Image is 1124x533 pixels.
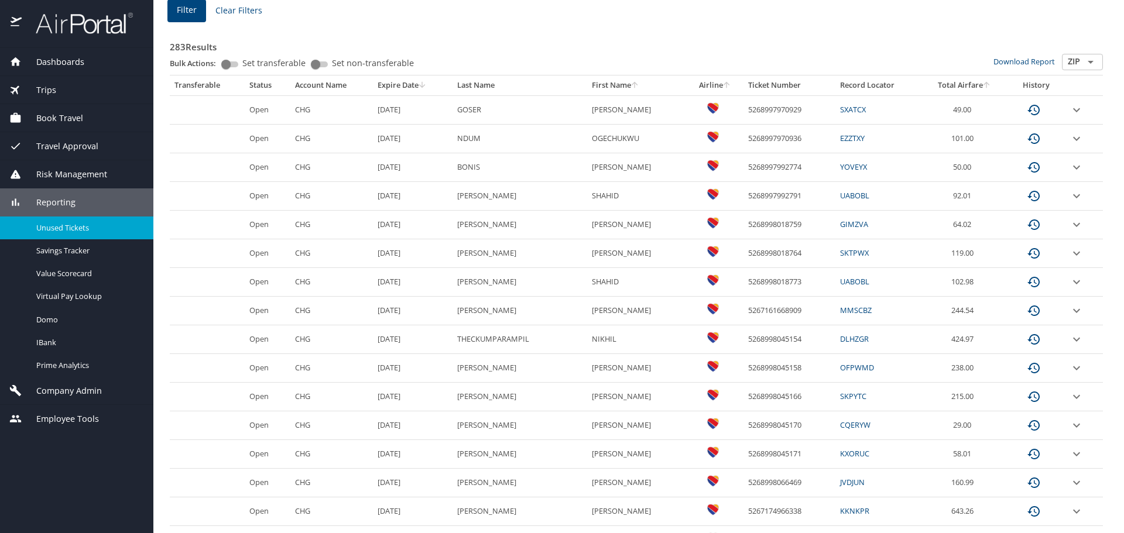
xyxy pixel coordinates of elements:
[453,239,587,268] td: [PERSON_NAME]
[835,75,922,95] th: Record Locator
[707,188,719,200] img: Southwest Airlines
[215,4,262,18] span: Clear Filters
[245,354,290,383] td: Open
[245,95,290,124] td: Open
[373,268,453,297] td: [DATE]
[587,153,687,182] td: [PERSON_NAME]
[922,297,1008,325] td: 244.54
[36,245,139,256] span: Savings Tracker
[1070,476,1084,490] button: expand row
[332,59,414,67] span: Set non-transferable
[373,440,453,469] td: [DATE]
[1070,332,1084,346] button: expand row
[840,362,874,373] a: OFPWMD
[723,82,731,90] button: sort
[290,239,373,268] td: CHG
[174,80,240,91] div: Transferable
[707,446,719,458] img: Southwest Airlines
[707,160,719,171] img: Southwest Airlines
[373,297,453,325] td: [DATE]
[453,95,587,124] td: GOSER
[373,153,453,182] td: [DATE]
[245,75,290,95] th: Status
[707,102,719,114] img: Southwest Airlines
[453,125,587,153] td: NDUM
[290,325,373,354] td: CHG
[707,504,719,515] img: Southwest Airlines
[922,153,1008,182] td: 50.00
[245,497,290,526] td: Open
[453,383,587,411] td: [PERSON_NAME]
[453,153,587,182] td: BONIS
[453,211,587,239] td: [PERSON_NAME]
[922,95,1008,124] td: 49.00
[36,360,139,371] span: Prime Analytics
[22,384,102,397] span: Company Admin
[36,314,139,325] span: Domo
[840,276,869,287] a: UABOBL
[1070,361,1084,375] button: expand row
[245,153,290,182] td: Open
[373,75,453,95] th: Expire Date
[587,411,687,440] td: [PERSON_NAME]
[707,303,719,315] img: Southwest Airlines
[743,153,835,182] td: 5268997992774
[22,196,76,209] span: Reporting
[22,56,84,68] span: Dashboards
[453,354,587,383] td: [PERSON_NAME]
[1070,304,1084,318] button: expand row
[707,246,719,257] img: Southwest Airlines
[373,497,453,526] td: [DATE]
[373,182,453,211] td: [DATE]
[993,56,1055,67] a: Download Report
[373,325,453,354] td: [DATE]
[743,268,835,297] td: 5268998018773
[290,354,373,383] td: CHG
[373,125,453,153] td: [DATE]
[22,84,56,97] span: Trips
[22,412,99,425] span: Employee Tools
[373,354,453,383] td: [DATE]
[587,268,687,297] td: SHAHID
[922,182,1008,211] td: 92.01
[743,95,835,124] td: 5268997970929
[840,104,866,115] a: SXATCX
[453,497,587,526] td: [PERSON_NAME]
[743,125,835,153] td: 5268997970936
[743,354,835,383] td: 5268998045158
[922,497,1008,526] td: 643.26
[373,211,453,239] td: [DATE]
[22,112,83,125] span: Book Travel
[245,125,290,153] td: Open
[922,469,1008,497] td: 160.99
[587,440,687,469] td: [PERSON_NAME]
[631,82,639,90] button: sort
[453,440,587,469] td: [PERSON_NAME]
[840,161,867,172] a: YOVEYX
[983,82,991,90] button: sort
[453,411,587,440] td: [PERSON_NAME]
[290,153,373,182] td: CHG
[290,469,373,497] td: CHG
[840,448,869,459] a: KXORUC
[922,268,1008,297] td: 102.98
[242,59,306,67] span: Set transferable
[1008,75,1065,95] th: History
[707,475,719,487] img: Southwest Airlines
[290,125,373,153] td: CHG
[587,469,687,497] td: [PERSON_NAME]
[290,95,373,124] td: CHG
[743,182,835,211] td: 5268997992791
[922,75,1008,95] th: Total Airfare
[290,440,373,469] td: CHG
[290,211,373,239] td: CHG
[245,383,290,411] td: Open
[245,211,290,239] td: Open
[373,239,453,268] td: [DATE]
[453,469,587,497] td: [PERSON_NAME]
[743,211,835,239] td: 5268998018759
[840,133,865,143] a: EZZTXY
[290,182,373,211] td: CHG
[743,75,835,95] th: Ticket Number
[170,58,225,68] p: Bulk Actions:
